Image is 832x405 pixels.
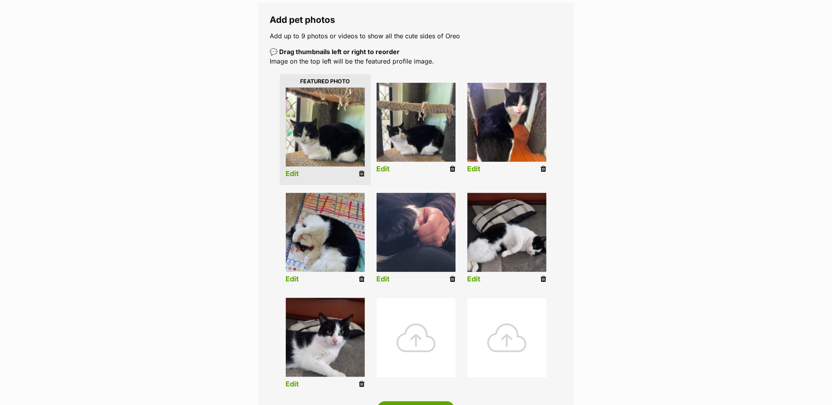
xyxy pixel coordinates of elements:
a: Edit [286,170,299,178]
img: mgpzdb7x98fztikifldi.jpg [286,88,365,167]
a: Edit [286,380,299,388]
b: 💬 Drag thumbnails left or right to reorder [270,48,400,56]
img: listing photo [468,193,547,272]
a: Edit [468,275,481,283]
a: Edit [377,165,390,173]
img: listing photo [286,298,365,377]
p: Image on the top left will be the featured profile image. [270,47,562,66]
p: Add up to 9 photos or videos to show all the cute sides of Oreo [270,31,562,41]
a: Edit [286,275,299,283]
a: Edit [468,165,481,173]
a: Edit [377,275,390,283]
img: listing photo [377,193,456,272]
img: listing photo [286,193,365,272]
img: x72zgthxeah1doab6eej.jpg [377,83,456,162]
legend: Add pet photos [270,15,562,25]
img: civgo4gzwzsfachcxmu9.jpg [468,83,547,162]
